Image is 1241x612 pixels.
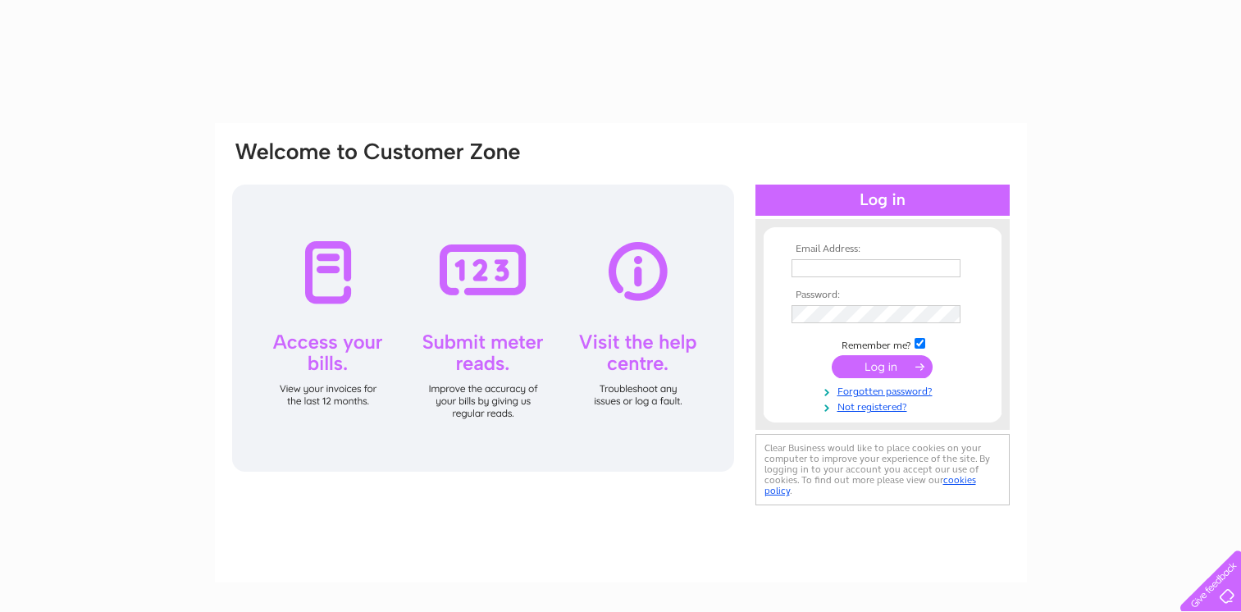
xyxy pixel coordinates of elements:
[755,434,1010,505] div: Clear Business would like to place cookies on your computer to improve your experience of the sit...
[792,398,978,413] a: Not registered?
[832,355,933,378] input: Submit
[787,336,978,352] td: Remember me?
[787,290,978,301] th: Password:
[764,474,976,496] a: cookies policy
[792,382,978,398] a: Forgotten password?
[787,244,978,255] th: Email Address:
